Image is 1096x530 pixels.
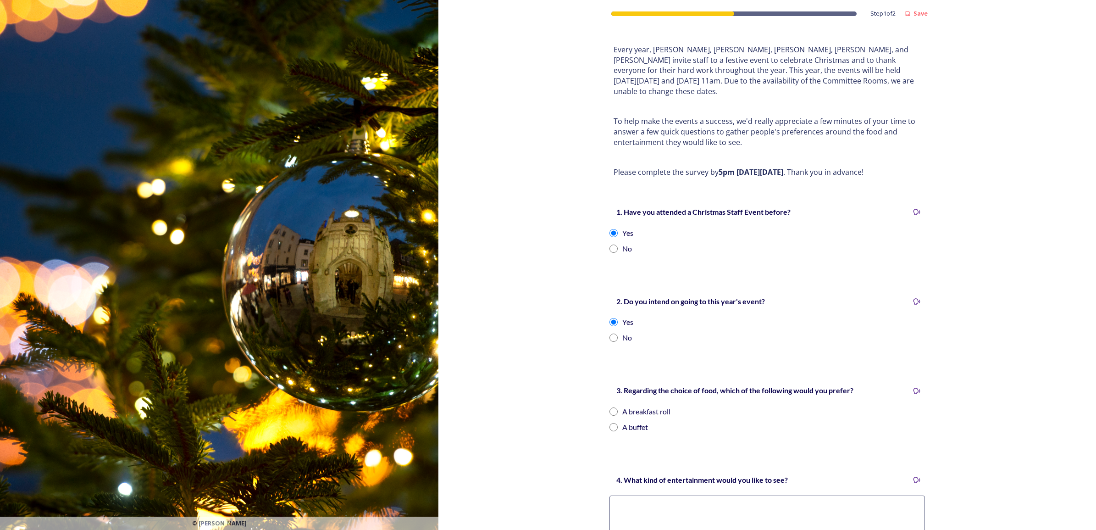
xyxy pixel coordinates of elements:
span: © [PERSON_NAME] [192,519,247,528]
div: A breakfast roll [622,406,670,417]
strong: 3. Regarding the choice of food, which of the following would you prefer? [616,386,853,395]
strong: 5pm [DATE][DATE] [719,167,783,177]
strong: 4. What kind of entertainment would you like to see? [616,475,788,484]
p: To help make the events a success, we'd really appreciate a few minutes of your time to answer a ... [614,116,921,147]
strong: Save [913,9,928,17]
strong: 2. Do you intend on going to this year's event? [616,297,765,306]
div: Yes [622,317,633,328]
div: No [622,332,632,343]
p: Please complete the survey by . Thank you in advance! [614,167,921,178]
strong: 1. Have you attended a Christmas Staff Event before? [616,207,791,216]
div: No [622,243,632,254]
p: Every year, [PERSON_NAME], [PERSON_NAME], [PERSON_NAME], [PERSON_NAME], and [PERSON_NAME] invite ... [614,45,921,97]
div: Yes [622,228,633,239]
div: A buffet [622,422,648,433]
span: Step 1 of 2 [870,9,896,18]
